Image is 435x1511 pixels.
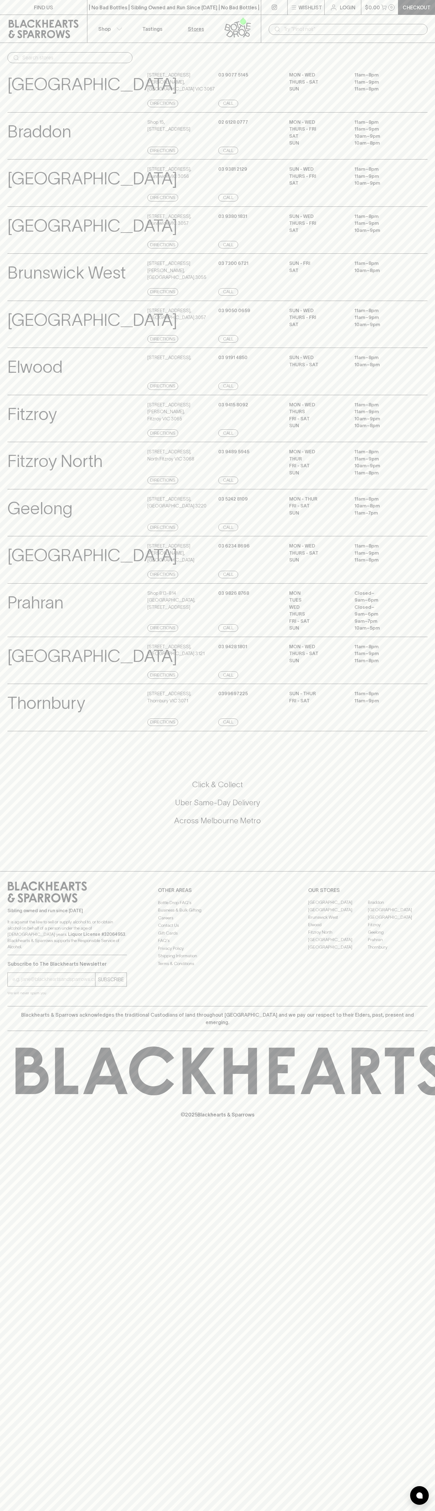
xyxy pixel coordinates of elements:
p: [STREET_ADDRESS] , Brunswick VIC 3056 [147,166,191,180]
p: [STREET_ADDRESS] , [147,354,191,361]
p: 03 7300 6721 [218,260,248,267]
a: Shipping Information [158,952,277,960]
a: [GEOGRAPHIC_DATA] [308,899,368,906]
a: Call [218,288,238,296]
p: FRI - SAT [289,462,345,469]
p: SUN - WED [289,307,345,314]
p: 11am – 8pm [354,260,410,267]
p: 03 9077 5145 [218,72,248,79]
p: Fri - Sat [289,697,345,705]
p: $0.00 [365,4,380,11]
p: [STREET_ADDRESS] , Thornbury VIC 3071 [147,690,191,704]
p: 11am – 8pm [354,690,410,697]
p: 11am – 8pm [354,448,410,455]
p: MON - WED [289,401,345,409]
a: Gift Cards [158,929,277,937]
p: 11am – 8pm [354,469,410,477]
a: [GEOGRAPHIC_DATA] [308,944,368,951]
p: 11am – 8pm [354,166,410,173]
p: Sun - Thur [289,690,345,697]
p: FRI - SAT [289,415,345,423]
p: 11am – 9pm [354,126,410,133]
p: 0 [390,6,393,9]
p: [GEOGRAPHIC_DATA] [7,72,177,97]
p: Shop 813-814 [GEOGRAPHIC_DATA] , [STREET_ADDRESS] [147,590,217,611]
p: 03 9191 4850 [218,354,248,361]
p: THURS - SAT [289,650,345,657]
a: Call [218,624,238,632]
p: Subscribe to The Blackhearts Newsletter [7,960,127,968]
p: 10am – 8pm [354,140,410,147]
p: 10am – 9pm [354,462,410,469]
p: THURS - SAT [289,79,345,86]
p: Wishlist [298,4,322,11]
a: Call [218,571,238,578]
a: Call [218,671,238,679]
p: Shop 15 , [STREET_ADDRESS] [147,119,190,133]
input: Try "Pinot noir" [284,24,423,34]
p: [STREET_ADDRESS][PERSON_NAME] , [GEOGRAPHIC_DATA] [147,543,217,564]
a: Call [218,147,238,154]
a: Directions [147,524,178,531]
p: SUN [289,625,345,632]
p: 9am – 7pm [354,618,410,625]
p: THURS - FRI [289,220,345,227]
a: Directions [147,429,178,437]
a: [GEOGRAPHIC_DATA] [308,936,368,944]
p: Thornbury [7,690,85,716]
p: WED [289,604,345,611]
p: SUN - FRI [289,260,345,267]
p: [GEOGRAPHIC_DATA] [7,643,177,669]
p: Closed – [354,590,410,597]
p: 03 6234 8696 [218,543,250,550]
a: Business & Bulk Gifting [158,907,277,914]
p: 03 9489 5945 [218,448,249,455]
p: 11am – 8pm [354,557,410,564]
a: FAQ's [158,937,277,945]
p: Stores [188,25,204,33]
a: Call [218,335,238,343]
p: 11am – 7pm [354,510,410,517]
p: Fitzroy North [7,448,103,474]
p: Tastings [142,25,162,33]
p: THURS - FRI [289,173,345,180]
p: MON - THUR [289,496,345,503]
p: 11am – 9pm [354,697,410,705]
p: SUBSCRIBE [98,976,124,983]
p: 11am – 9pm [354,650,410,657]
p: It is against the law to sell or supply alcohol to, or to obtain alcohol on behalf of a person un... [7,919,127,950]
button: SUBSCRIBE [95,973,127,986]
p: Shop [98,25,111,33]
p: THURS [289,408,345,415]
p: 10am – 9pm [354,415,410,423]
p: Prahran [7,590,63,616]
p: 11am – 8pm [354,213,410,220]
p: SUN [289,85,345,93]
a: Prahran [368,936,428,944]
p: 03 5242 8109 [218,496,248,503]
p: 11am – 9pm [354,455,410,463]
h5: Click & Collect [7,779,428,790]
p: SAT [289,227,345,234]
p: 10am – 8pm [354,361,410,368]
p: 0399697225 [218,690,248,697]
p: 03 9826 8768 [218,590,249,597]
p: THURS - SAT [289,361,345,368]
p: 10am – 8pm [354,267,410,274]
p: THURS [289,611,345,618]
p: Checkout [403,4,431,11]
p: [STREET_ADDRESS] , [GEOGRAPHIC_DATA] 3220 [147,496,206,510]
p: SUN [289,510,345,517]
p: SUN [289,140,345,147]
a: Bottle Drop FAQ's [158,899,277,906]
a: Fitzroy [368,921,428,929]
a: Call [218,100,238,107]
a: Directions [147,477,178,484]
p: 10am – 5pm [354,625,410,632]
p: SUN - WED [289,166,345,173]
p: 10am – 9pm [354,321,410,328]
a: Fitzroy North [308,929,368,936]
p: Sibling owned and run since [DATE] [7,908,127,914]
p: Closed – [354,604,410,611]
p: SAT [289,133,345,140]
